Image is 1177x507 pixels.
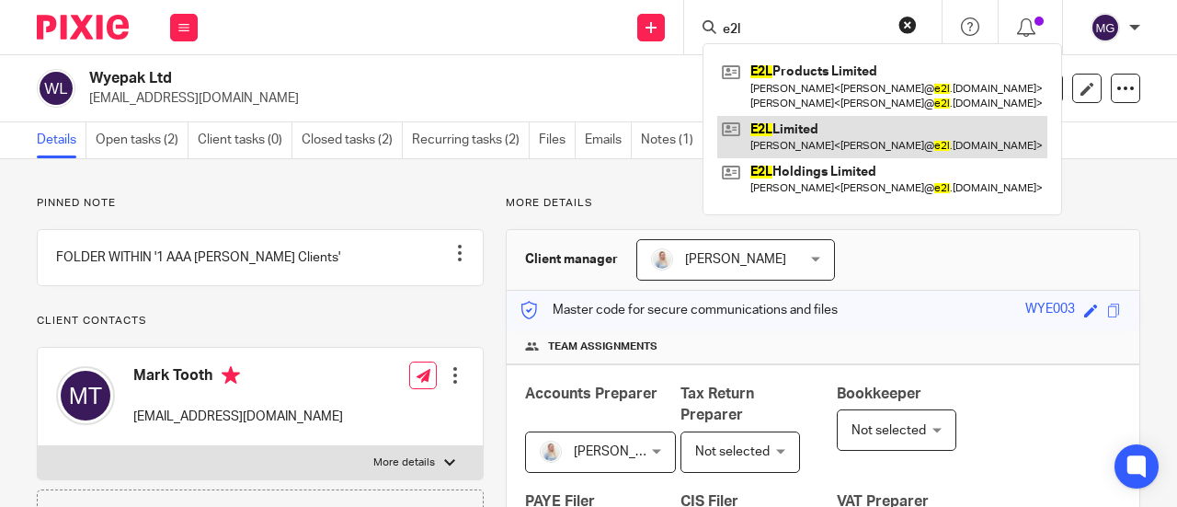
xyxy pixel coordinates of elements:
p: More details [373,455,435,470]
img: svg%3E [37,69,75,108]
div: WYE003 [1025,300,1075,321]
img: Pixie [37,15,129,40]
p: Master code for secure communications and files [520,301,838,319]
button: Clear [898,16,917,34]
a: Closed tasks (2) [302,122,403,158]
a: Open tasks (2) [96,122,189,158]
a: Recurring tasks (2) [412,122,530,158]
p: Client contacts [37,314,484,328]
img: svg%3E [1091,13,1120,42]
img: MC_T&CO_Headshots-25.jpg [540,441,562,463]
h3: Client manager [525,250,618,269]
span: Accounts Preparer [525,386,657,401]
a: Emails [585,122,632,158]
span: Not selected [851,424,926,437]
p: [EMAIL_ADDRESS][DOMAIN_NAME] [133,408,343,426]
h4: Mark Tooth [133,366,343,389]
a: Details [37,122,86,158]
span: [PERSON_NAME] [685,253,786,266]
span: Not selected [695,445,770,458]
img: MC_T&CO_Headshots-25.jpg [651,248,673,271]
span: Tax Return Preparer [680,386,754,422]
a: Notes (1) [641,122,703,158]
p: More details [506,196,1140,211]
span: Bookkeeper [837,386,921,401]
h2: Wyepak Ltd [89,69,730,88]
a: Files [539,122,576,158]
span: [PERSON_NAME] [574,445,675,458]
input: Search [721,22,886,39]
a: Client tasks (0) [198,122,292,158]
p: Pinned note [37,196,484,211]
img: svg%3E [56,366,115,425]
p: [EMAIL_ADDRESS][DOMAIN_NAME] [89,89,890,108]
span: Team assignments [548,340,657,354]
i: Primary [222,366,240,385]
